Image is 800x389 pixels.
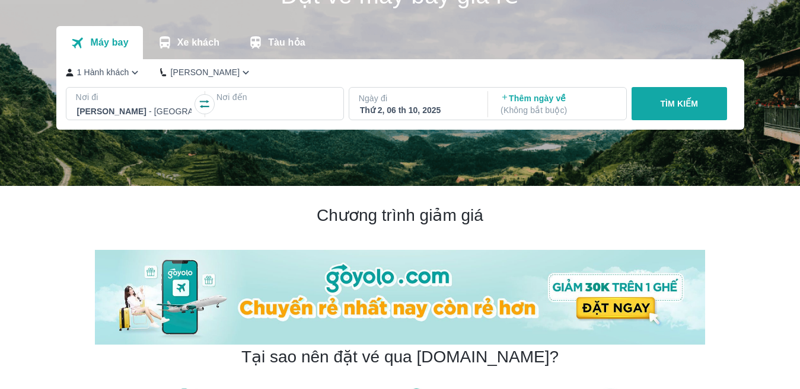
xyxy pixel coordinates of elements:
[95,205,705,226] h2: Chương trình giảm giá
[177,37,219,49] p: Xe khách
[632,87,727,120] button: TÌM KIẾM
[56,26,320,59] div: transportation tabs
[360,104,475,116] div: Thứ 2, 06 th 10, 2025
[359,92,476,104] p: Ngày đi
[501,104,616,116] p: ( Không bắt buộc )
[160,66,252,79] button: [PERSON_NAME]
[66,66,142,79] button: 1 Hành khách
[77,66,129,78] p: 1 Hành khách
[90,37,128,49] p: Máy bay
[268,37,305,49] p: Tàu hỏa
[170,66,240,78] p: [PERSON_NAME]
[76,91,193,103] p: Nơi đi
[95,250,705,345] img: banner-home
[501,92,616,116] p: Thêm ngày về
[216,91,334,103] p: Nơi đến
[660,98,698,110] p: TÌM KIẾM
[241,346,559,368] h2: Tại sao nên đặt vé qua [DOMAIN_NAME]?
